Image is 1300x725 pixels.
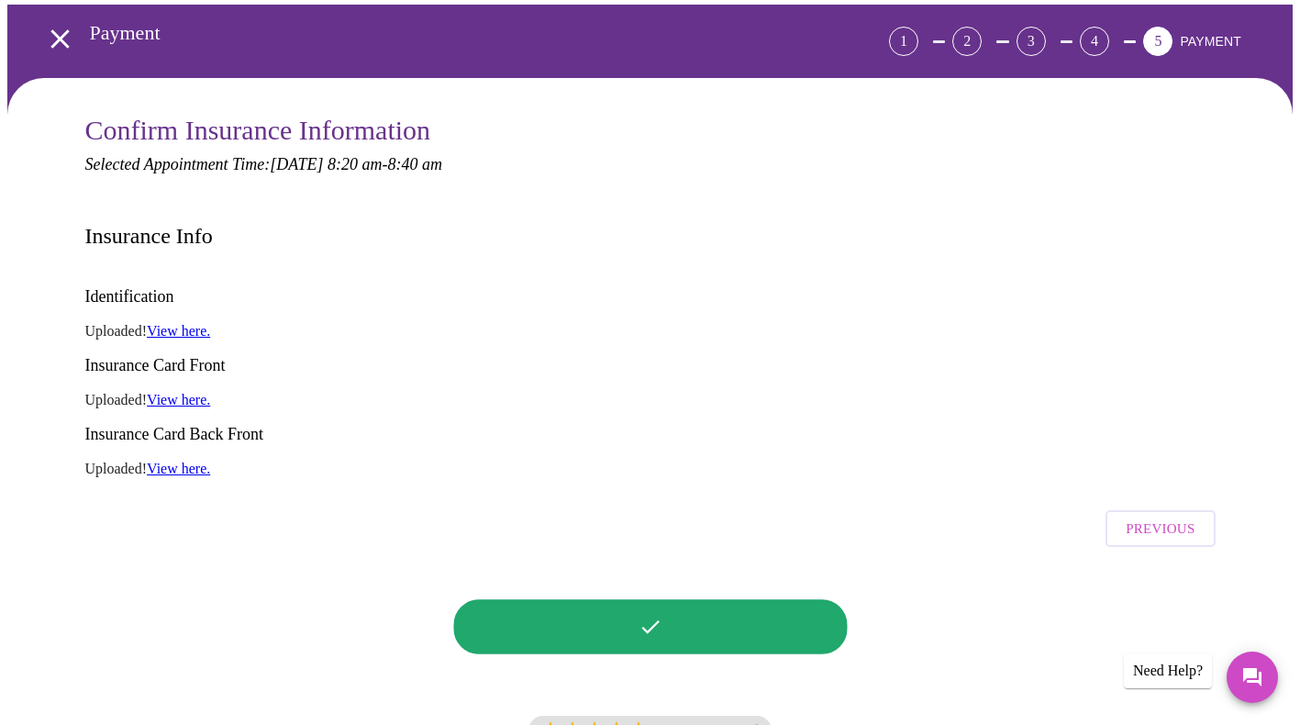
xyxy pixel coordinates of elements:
[1124,653,1212,688] div: Need Help?
[85,155,442,173] em: Selected Appointment Time: [DATE] 8:20 am - 8:40 am
[85,356,1216,375] h3: Insurance Card Front
[85,461,1216,477] p: Uploaded!
[1227,652,1278,703] button: Messages
[85,115,1216,146] h3: Confirm Insurance Information
[33,12,87,66] button: open drawer
[1143,27,1172,56] div: 5
[85,392,1216,408] p: Uploaded!
[1126,517,1194,541] span: Previous
[1180,34,1241,49] span: PAYMENT
[85,224,213,249] h3: Insurance Info
[147,323,210,339] a: View here.
[952,27,982,56] div: 2
[1106,510,1215,547] button: Previous
[85,425,1216,444] h3: Insurance Card Back Front
[147,392,210,407] a: View here.
[1017,27,1046,56] div: 3
[889,27,918,56] div: 1
[85,323,1216,340] p: Uploaded!
[85,287,1216,307] h3: Identification
[147,461,210,476] a: View here.
[1080,27,1109,56] div: 4
[90,21,787,45] h3: Payment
